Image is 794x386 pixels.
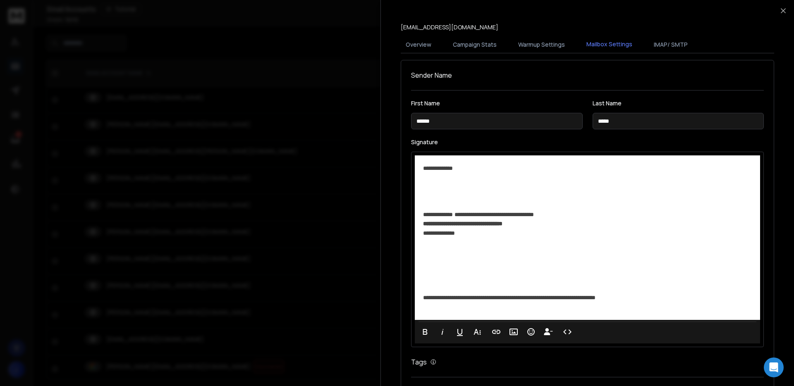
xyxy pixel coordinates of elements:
h1: Sender Name [411,70,764,80]
label: First Name [411,100,583,106]
button: Overview [401,36,436,54]
button: Insert Image (⌘P) [506,324,521,340]
div: Open Intercom Messenger [764,357,784,377]
button: Italic (⌘I) [435,324,450,340]
button: Campaign Stats [448,36,502,54]
button: Emoticons [523,324,539,340]
button: Code View [560,324,575,340]
button: IMAP/ SMTP [649,36,693,54]
p: [EMAIL_ADDRESS][DOMAIN_NAME] [401,23,498,31]
button: Underline (⌘U) [452,324,468,340]
button: Warmup Settings [513,36,570,54]
button: Insert Unsubscribe Link [540,324,556,340]
button: Insert Link (⌘K) [488,324,504,340]
button: Bold (⌘B) [417,324,433,340]
button: Mailbox Settings [581,35,637,54]
label: Last Name [593,100,764,106]
button: More Text [469,324,485,340]
h1: Tags [411,357,427,367]
label: Signature [411,139,764,145]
